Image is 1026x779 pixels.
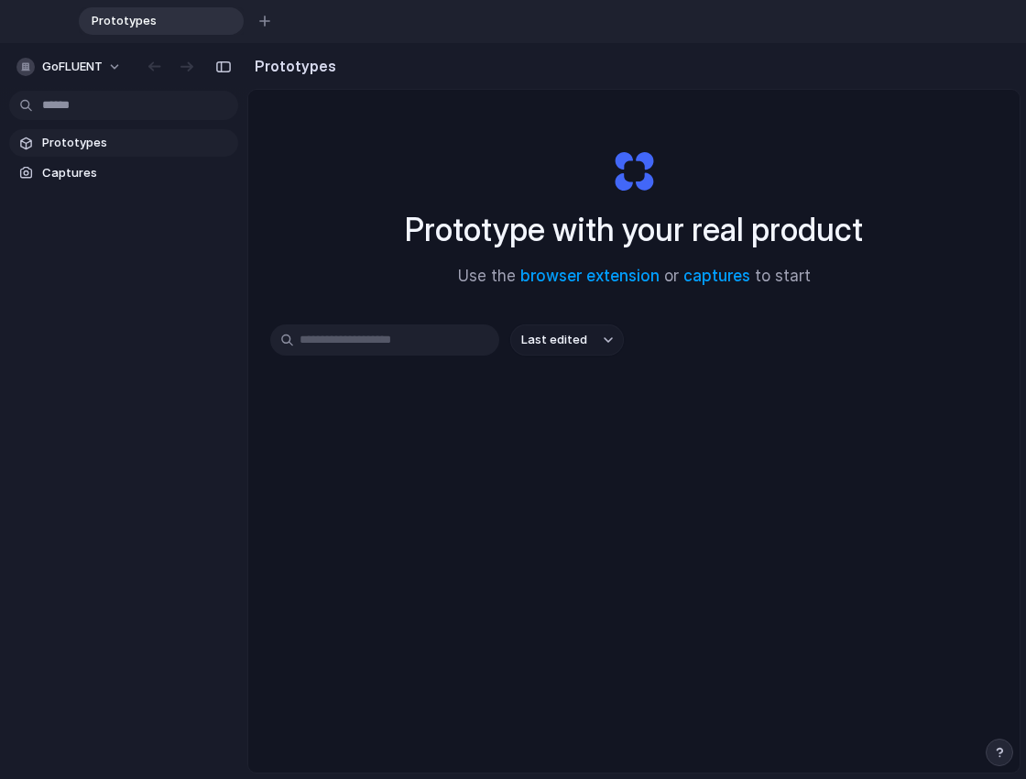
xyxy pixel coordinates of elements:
h1: Prototype with your real product [405,205,863,254]
button: Last edited [510,324,624,356]
span: Last edited [521,331,587,349]
h2: Prototypes [247,55,336,77]
button: goFLUENT [9,52,131,82]
span: Use the or to start [458,265,811,289]
span: goFLUENT [42,58,103,76]
a: Captures [9,159,238,187]
a: browser extension [520,267,660,285]
div: Prototypes [79,7,244,35]
a: captures [683,267,750,285]
span: Captures [42,164,231,182]
span: Prototypes [42,134,231,152]
a: Prototypes [9,129,238,157]
span: Prototypes [84,12,214,30]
